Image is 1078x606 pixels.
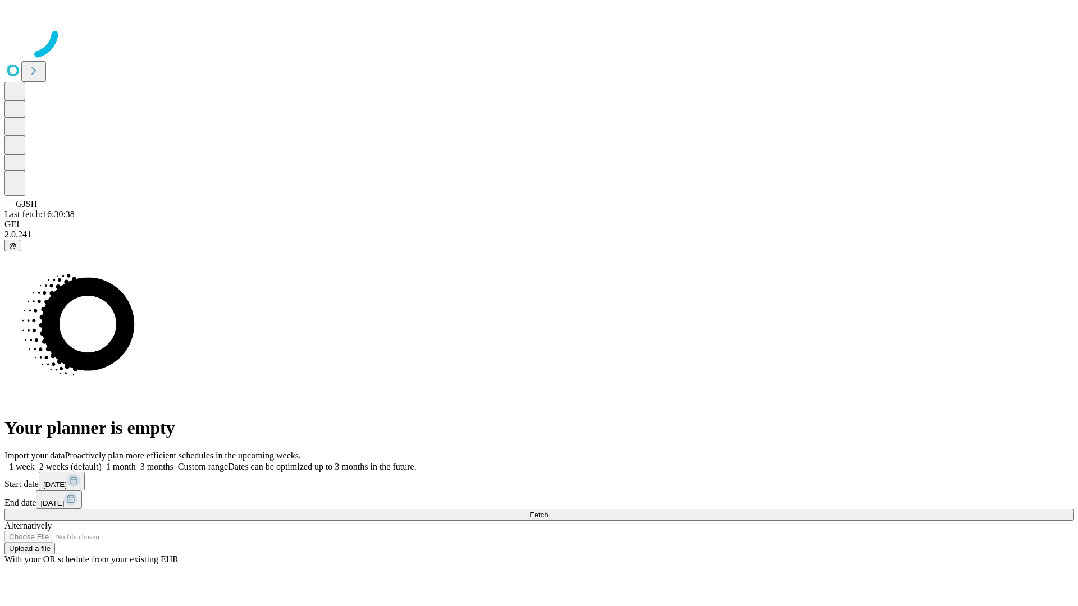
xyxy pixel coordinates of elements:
[4,543,55,554] button: Upload a file
[140,462,173,471] span: 3 months
[39,472,85,490] button: [DATE]
[4,472,1074,490] div: Start date
[4,209,75,219] span: Last fetch: 16:30:38
[9,241,17,250] span: @
[4,417,1074,438] h1: Your planner is empty
[40,499,64,507] span: [DATE]
[4,521,52,530] span: Alternatively
[9,462,35,471] span: 1 week
[4,509,1074,521] button: Fetch
[43,480,67,489] span: [DATE]
[529,511,548,519] span: Fetch
[4,240,21,251] button: @
[4,490,1074,509] div: End date
[4,219,1074,229] div: GEI
[36,490,82,509] button: [DATE]
[178,462,228,471] span: Custom range
[4,229,1074,240] div: 2.0.241
[16,199,37,209] span: GJSH
[4,554,179,564] span: With your OR schedule from your existing EHR
[4,451,65,460] span: Import your data
[106,462,136,471] span: 1 month
[65,451,301,460] span: Proactively plan more efficient schedules in the upcoming weeks.
[228,462,416,471] span: Dates can be optimized up to 3 months in the future.
[39,462,102,471] span: 2 weeks (default)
